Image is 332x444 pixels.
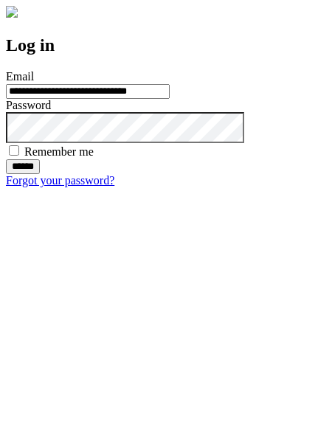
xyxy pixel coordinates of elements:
[6,70,34,83] label: Email
[6,35,326,55] h2: Log in
[6,99,51,111] label: Password
[24,145,94,158] label: Remember me
[6,174,114,187] a: Forgot your password?
[6,6,18,18] img: logo-4e3dc11c47720685a147b03b5a06dd966a58ff35d612b21f08c02c0306f2b779.png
